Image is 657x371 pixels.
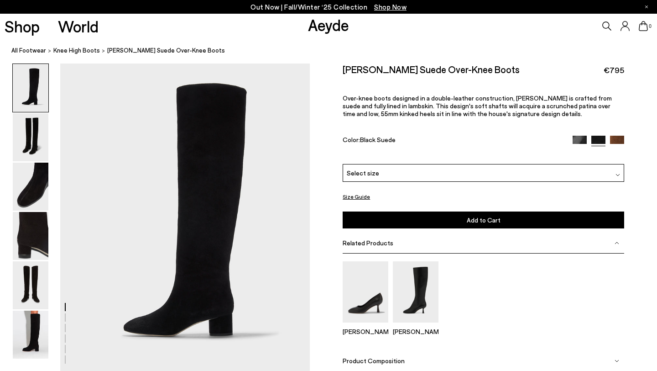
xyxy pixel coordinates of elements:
h2: [PERSON_NAME] Suede Over-Knee Boots [343,64,520,75]
p: Out Now | Fall/Winter ‘25 Collection [250,1,407,13]
img: Catherine High Sock Boots [393,261,438,322]
p: [PERSON_NAME] [393,328,438,335]
span: Select size [347,168,379,178]
img: Giotta Round-Toe Pumps [343,261,388,322]
button: Add to Cart [343,212,624,228]
p: [PERSON_NAME] [343,328,388,335]
img: svg%3E [615,241,619,245]
span: Black Suede [360,136,396,143]
img: Willa Suede Over-Knee Boots - Image 5 [13,261,48,309]
a: knee high boots [53,46,100,55]
a: Aeyde [308,15,349,34]
img: Willa Suede Over-Knee Boots - Image 1 [13,64,48,112]
nav: breadcrumb [11,38,657,64]
a: Shop [5,18,40,34]
img: Willa Suede Over-Knee Boots - Image 3 [13,163,48,211]
img: svg%3E [615,173,620,177]
span: Add to Cart [467,216,501,224]
img: Willa Suede Over-Knee Boots - Image 2 [13,113,48,161]
span: Related Products [343,239,393,247]
button: Size Guide [343,191,370,202]
img: Willa Suede Over-Knee Boots - Image 4 [13,212,48,260]
span: 0 [648,24,652,29]
a: World [58,18,99,34]
span: knee high boots [53,47,100,54]
span: €795 [604,64,624,76]
a: Catherine High Sock Boots [PERSON_NAME] [393,316,438,335]
span: Product Composition [343,357,405,365]
img: Willa Suede Over-Knee Boots - Image 6 [13,311,48,359]
a: 0 [639,21,648,31]
a: Giotta Round-Toe Pumps [PERSON_NAME] [343,316,388,335]
img: svg%3E [615,359,619,363]
span: Over-knee boots designed in a double-leather construction, [PERSON_NAME] is crafted from suede an... [343,94,612,117]
a: All Footwear [11,46,46,55]
span: Navigate to /collections/new-in [374,3,407,11]
span: [PERSON_NAME] Suede Over-Knee Boots [107,46,225,55]
div: Color: [343,136,563,146]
